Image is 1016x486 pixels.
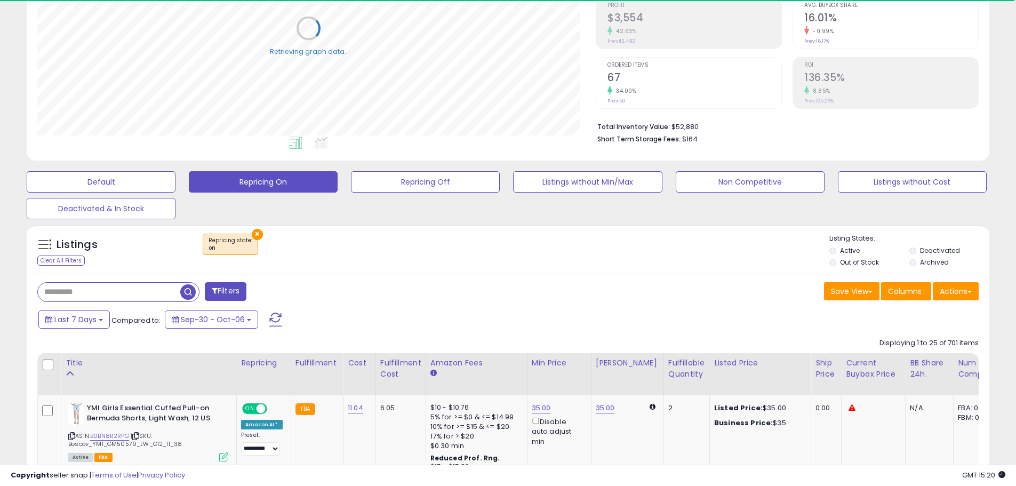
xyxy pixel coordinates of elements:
div: ASIN: [68,403,228,460]
label: Archived [920,258,949,267]
small: Prev: 50 [607,98,626,104]
button: Last 7 Days [38,310,110,329]
div: 6.05 [380,403,418,413]
span: Avg. Buybox Share [804,3,978,9]
h5: Listings [57,237,98,252]
b: Reduced Prof. Rng. [430,453,500,463]
div: Title [66,357,232,369]
small: Prev: 125.26% [804,98,834,104]
small: 34.00% [612,87,636,95]
div: Ship Price [815,357,837,380]
div: N/A [910,403,945,413]
div: BB Share 24h. [910,357,949,380]
a: 35.00 [596,403,615,413]
div: Num of Comp. [958,357,997,380]
button: Default [27,171,175,193]
div: Fulfillable Quantity [668,357,705,380]
label: Active [840,246,860,255]
button: Actions [933,282,979,300]
h2: 136.35% [804,71,978,86]
div: seller snap | | [11,471,185,481]
label: Deactivated [920,246,960,255]
a: 35.00 [532,403,551,413]
button: Columns [881,282,931,300]
button: Repricing Off [351,171,500,193]
div: Repricing [241,357,286,369]
span: Sep-30 - Oct-06 [181,314,245,325]
p: Listing States: [829,234,989,244]
span: All listings currently available for purchase on Amazon [68,453,93,462]
span: Repricing state : [209,236,252,252]
span: Last 7 Days [54,314,97,325]
div: 10% for >= $15 & <= $20 [430,422,519,432]
button: Non Competitive [676,171,825,193]
b: Business Price: [714,418,773,428]
span: Profit [607,3,781,9]
div: $35.00 [714,403,803,413]
small: FBA [295,403,315,415]
div: Retrieving graph data.. [270,46,348,56]
div: $10 - $10.76 [430,403,519,412]
div: Fulfillment [295,357,339,369]
button: Save View [824,282,879,300]
span: OFF [266,404,283,413]
button: Filters [205,282,246,301]
div: 17% for > $20 [430,432,519,441]
img: 311LkjNNxuL._SL40_.jpg [68,403,84,425]
div: [PERSON_NAME] [596,357,659,369]
a: Terms of Use [91,470,137,480]
small: 42.63% [612,27,636,35]
h2: 16.01% [804,12,978,26]
div: Min Price [532,357,587,369]
b: Short Term Storage Fees: [597,134,681,144]
small: -0.99% [809,27,834,35]
a: Privacy Policy [138,470,185,480]
small: Prev: $2,492 [607,38,635,44]
div: FBA: 0 [958,403,993,413]
button: Sep-30 - Oct-06 [165,310,258,329]
div: Fulfillment Cost [380,357,421,380]
button: Repricing On [189,171,338,193]
button: Deactivated & In Stock [27,198,175,219]
div: 0.00 [815,403,833,413]
strong: Copyright [11,470,50,480]
div: Clear All Filters [37,256,85,266]
div: on [209,244,252,252]
span: 2025-10-14 15:20 GMT [962,470,1005,480]
span: Compared to: [111,315,161,325]
div: Current Buybox Price [846,357,901,380]
div: Cost [348,357,371,369]
span: ON [243,404,257,413]
a: B0BN8R2RPG [90,432,129,441]
small: 8.85% [809,87,830,95]
li: $52,880 [597,119,971,132]
div: 2 [668,403,701,413]
div: Preset: [241,432,283,456]
div: Amazon Fees [430,357,523,369]
div: $15 - $15.83 [430,463,519,472]
b: YMI Girls Essential Cuffed Pull-on Bermuda Shorts, Light Wash, 12 US [87,403,217,426]
div: Amazon AI * [241,420,283,429]
b: Total Inventory Value: [597,122,670,131]
div: Disable auto adjust min [532,416,583,447]
span: Ordered Items [607,62,781,68]
b: Listed Price: [714,403,763,413]
button: × [252,229,263,240]
small: Prev: 16.17% [804,38,829,44]
span: | SKU: Boscov_YMI_GM50579_LW_G12_11_38 [68,432,182,448]
span: ROI [804,62,978,68]
button: Listings without Cost [838,171,987,193]
h2: 67 [607,71,781,86]
span: FBA [94,453,113,462]
small: Amazon Fees. [430,369,437,378]
label: Out of Stock [840,258,879,267]
h2: $3,554 [607,12,781,26]
div: FBM: 0 [958,413,993,423]
a: 11.04 [348,403,363,413]
div: Listed Price [714,357,806,369]
div: $0.30 min [430,441,519,451]
span: Columns [888,286,922,297]
div: $35 [714,418,803,428]
div: Displaying 1 to 25 of 701 items [879,338,979,348]
div: 5% for >= $0 & <= $14.99 [430,412,519,422]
